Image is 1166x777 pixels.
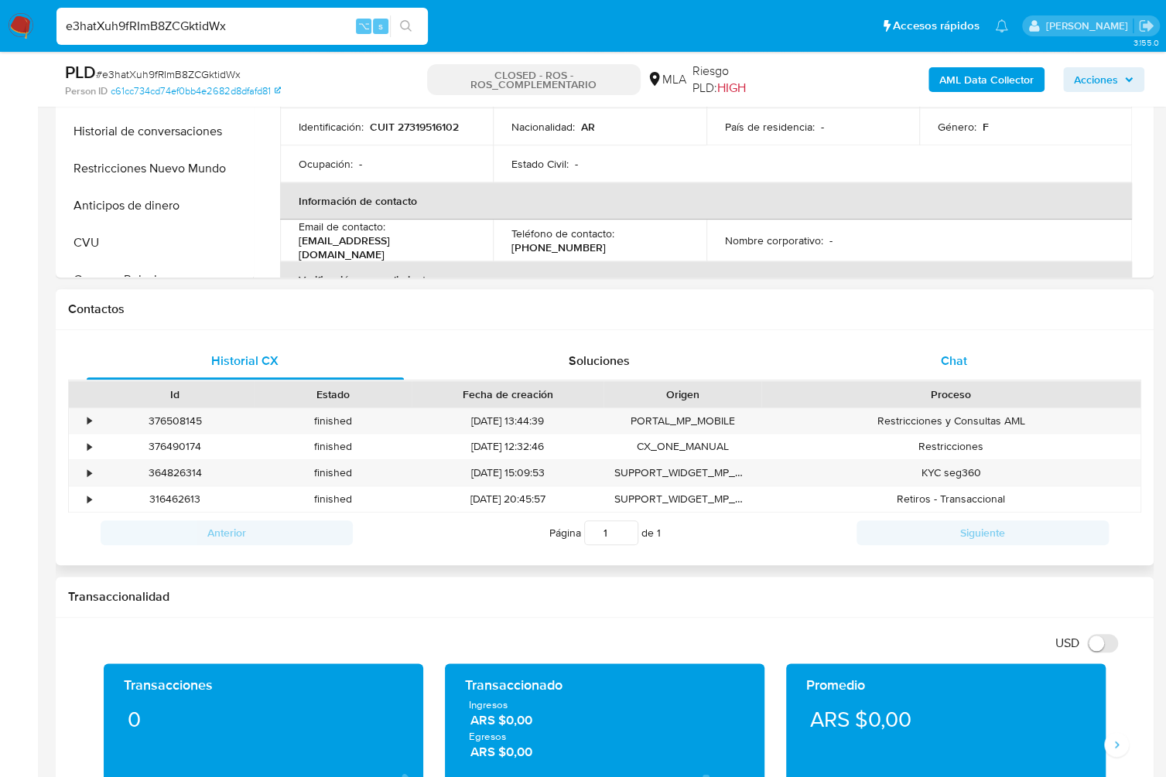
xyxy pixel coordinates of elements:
div: 376490174 [96,434,254,459]
b: AML Data Collector [939,67,1034,92]
th: Información de contacto [280,182,1132,220]
div: • [87,492,91,506]
p: País de residencia : [725,120,815,134]
p: CUIT 27319516102 [370,120,459,134]
div: Id [107,387,243,402]
p: Ocupación : [299,157,353,171]
span: Chat [940,352,966,370]
p: Email de contacto : [299,220,385,233]
button: CVU [60,224,253,261]
button: AML Data Collector [928,67,1045,92]
span: Historial CX [211,352,279,370]
div: Estado [265,387,401,402]
div: • [87,465,91,480]
div: CX_ONE_MANUAL [604,434,761,459]
div: [DATE] 12:32:46 [412,434,604,459]
p: - [575,157,578,171]
h1: Transaccionalidad [68,589,1141,605]
button: Anticipos de dinero [60,187,253,224]
div: finished [254,408,412,434]
div: [DATE] 13:44:39 [412,408,604,434]
input: Buscar usuario o caso... [56,16,428,36]
p: - [821,120,824,134]
b: Person ID [65,84,108,98]
p: - [359,157,362,171]
span: # e3hatXuh9fRImB8ZCGktidWx [96,66,241,82]
span: Acciones [1074,67,1118,92]
a: Notificaciones [995,19,1008,32]
button: Historial de conversaciones [60,113,253,150]
p: [EMAIL_ADDRESS][DOMAIN_NAME] [299,233,468,261]
div: 376508145 [96,408,254,434]
p: Nombre corporativo : [725,233,823,247]
span: Accesos rápidos [893,18,980,34]
div: SUPPORT_WIDGET_MP_MOBILE [604,460,761,486]
p: Identificación : [299,120,364,134]
div: 316462613 [96,486,254,512]
div: finished [254,486,412,512]
div: finished [254,434,412,459]
div: • [87,439,91,454]
p: F [983,120,989,134]
p: - [829,233,833,247]
button: search-icon [390,15,422,37]
span: HIGH [717,79,746,97]
button: Restricciones Nuevo Mundo [60,150,253,187]
b: PLD [65,60,96,84]
span: 1 [657,525,661,540]
div: SUPPORT_WIDGET_MP_MOBILE [604,486,761,512]
button: Siguiente [857,520,1109,545]
div: PORTAL_MP_MOBILE [604,408,761,434]
a: c61cc734cd74ef0bb4e2682d8dfafd81 [111,84,281,98]
button: Anterior [101,520,353,545]
p: Teléfono de contacto : [511,227,614,240]
div: [DATE] 20:45:57 [412,486,604,512]
p: jessica.fukman@mercadolibre.com [1045,19,1133,33]
span: ⌥ [357,19,369,33]
div: Retiros - Transaccional [761,486,1140,512]
span: Soluciones [569,352,630,370]
span: 3.155.0 [1133,36,1158,49]
th: Verificación y cumplimiento [280,261,1132,298]
div: Proceso [772,387,1130,402]
p: AR [581,120,595,134]
div: Restricciones [761,434,1140,459]
span: Página de [549,520,661,545]
div: finished [254,460,412,486]
h1: Contactos [68,302,1141,317]
div: KYC seg360 [761,460,1140,486]
span: Riesgo PLD: [692,63,782,96]
div: [DATE] 15:09:53 [412,460,604,486]
p: Nacionalidad : [511,120,575,134]
div: Origen [614,387,751,402]
p: Género : [938,120,976,134]
button: Cruces y Relaciones [60,261,253,298]
div: Fecha de creación [422,387,593,402]
span: s [378,19,383,33]
a: Salir [1138,18,1154,34]
div: Restricciones y Consultas AML [761,408,1140,434]
div: 364826314 [96,460,254,486]
p: [PHONE_NUMBER] [511,240,606,254]
div: MLA [647,71,686,88]
p: Estado Civil : [511,157,569,171]
button: Acciones [1063,67,1144,92]
p: CLOSED - ROS - ROS_COMPLEMENTARIO [427,64,641,95]
div: • [87,414,91,428]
